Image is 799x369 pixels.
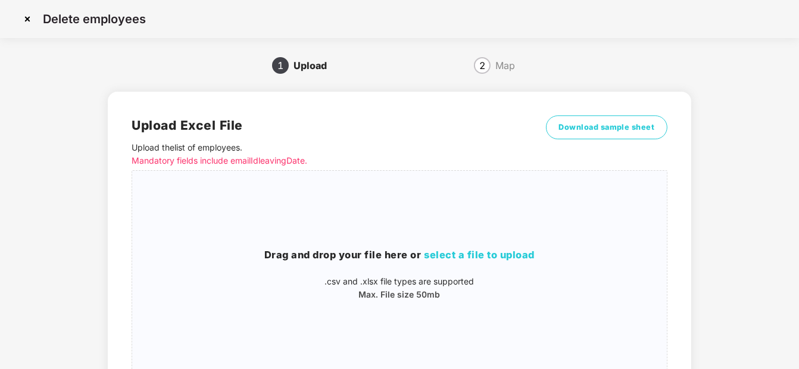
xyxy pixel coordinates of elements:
[495,56,515,75] div: Map
[479,61,485,70] span: 2
[424,249,535,261] span: select a file to upload
[18,10,37,29] img: svg+xml;base64,PHN2ZyBpZD0iQ3Jvc3MtMzJ4MzIiIHhtbG5zPSJodHRwOi8vd3d3LnczLm9yZy8yMDAwL3N2ZyIgd2lkdG...
[558,121,655,133] span: Download sample sheet
[277,61,283,70] span: 1
[132,141,533,167] p: Upload the list of employees .
[132,288,666,301] p: Max. File size 50mb
[132,248,666,263] h3: Drag and drop your file here or
[546,115,667,139] button: Download sample sheet
[43,12,146,26] p: Delete employees
[132,275,666,288] p: .csv and .xlsx file types are supported
[294,56,336,75] div: Upload
[132,115,533,135] h2: Upload Excel File
[132,154,533,167] p: Mandatory fields include emailId leavingDate.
